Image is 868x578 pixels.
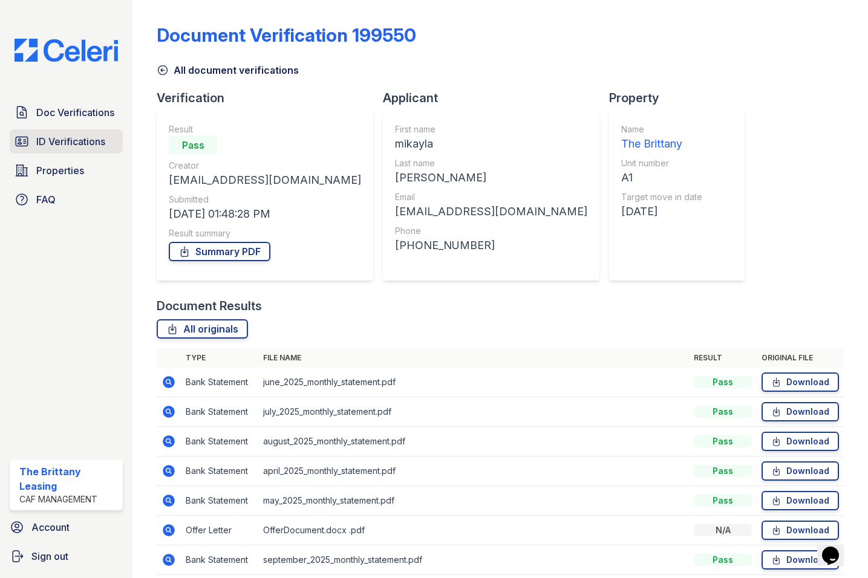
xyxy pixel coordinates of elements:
img: CE_Logo_Blue-a8612792a0a2168367f1c8372b55b34899dd931a85d93a1a3d3e32e68fde9ad4.png [5,39,128,62]
a: Properties [10,158,123,183]
td: august_2025_monthly_statement.pdf [258,427,689,456]
div: Pass [694,495,752,507]
div: Last name [395,157,587,169]
div: Verification [157,89,383,106]
a: Summary PDF [169,242,270,261]
a: Download [762,550,839,570]
div: Pass [694,465,752,477]
div: [DATE] 01:48:28 PM [169,206,361,222]
div: Pass [694,376,752,388]
span: FAQ [36,192,56,207]
div: Email [395,191,587,203]
div: [DATE] [621,203,702,220]
th: File name [258,348,689,368]
td: OfferDocument.docx .pdf [258,516,689,545]
div: Document Results [157,297,262,314]
div: CAF Management [19,493,118,505]
span: ID Verifications [36,134,105,149]
div: [EMAIL_ADDRESS][DOMAIN_NAME] [169,172,361,189]
a: All originals [157,319,248,339]
a: Account [5,515,128,539]
div: N/A [694,524,752,536]
td: Bank Statement [181,456,258,486]
td: Bank Statement [181,427,258,456]
th: Type [181,348,258,368]
td: Bank Statement [181,368,258,397]
div: Document Verification 199550 [157,24,416,46]
div: mikayla [395,135,587,152]
a: Name The Brittany [621,123,702,152]
div: Name [621,123,702,135]
span: Doc Verifications [36,105,114,120]
td: Bank Statement [181,545,258,575]
div: Target move in date [621,191,702,203]
td: april_2025_monthly_statement.pdf [258,456,689,486]
td: september_2025_monthly_statement.pdf [258,545,689,575]
th: Original file [757,348,844,368]
a: FAQ [10,187,123,212]
a: Sign out [5,544,128,568]
a: All document verifications [157,63,299,77]
div: Pass [169,135,217,155]
a: Download [762,432,839,451]
div: Submitted [169,193,361,206]
div: Applicant [383,89,609,106]
div: The Brittany [621,135,702,152]
td: Offer Letter [181,516,258,545]
td: Bank Statement [181,486,258,516]
div: Pass [694,406,752,418]
div: [PHONE_NUMBER] [395,237,587,254]
div: First name [395,123,587,135]
div: Unit number [621,157,702,169]
div: A1 [621,169,702,186]
a: Download [762,372,839,392]
th: Result [689,348,757,368]
td: july_2025_monthly_statement.pdf [258,397,689,427]
a: Download [762,402,839,421]
a: Download [762,461,839,481]
td: june_2025_monthly_statement.pdf [258,368,689,397]
div: Pass [694,435,752,447]
div: Creator [169,160,361,172]
a: Download [762,491,839,510]
td: may_2025_monthly_statement.pdf [258,486,689,516]
div: Phone [395,225,587,237]
iframe: chat widget [817,530,856,566]
span: Account [31,520,70,534]
div: Result summary [169,227,361,239]
a: Download [762,521,839,540]
div: Result [169,123,361,135]
a: ID Verifications [10,129,123,154]
div: [EMAIL_ADDRESS][DOMAIN_NAME] [395,203,587,220]
div: The Brittany Leasing [19,464,118,493]
div: [PERSON_NAME] [395,169,587,186]
div: Property [609,89,754,106]
div: Pass [694,554,752,566]
span: Sign out [31,549,68,563]
a: Doc Verifications [10,100,123,125]
span: Properties [36,163,84,178]
td: Bank Statement [181,397,258,427]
